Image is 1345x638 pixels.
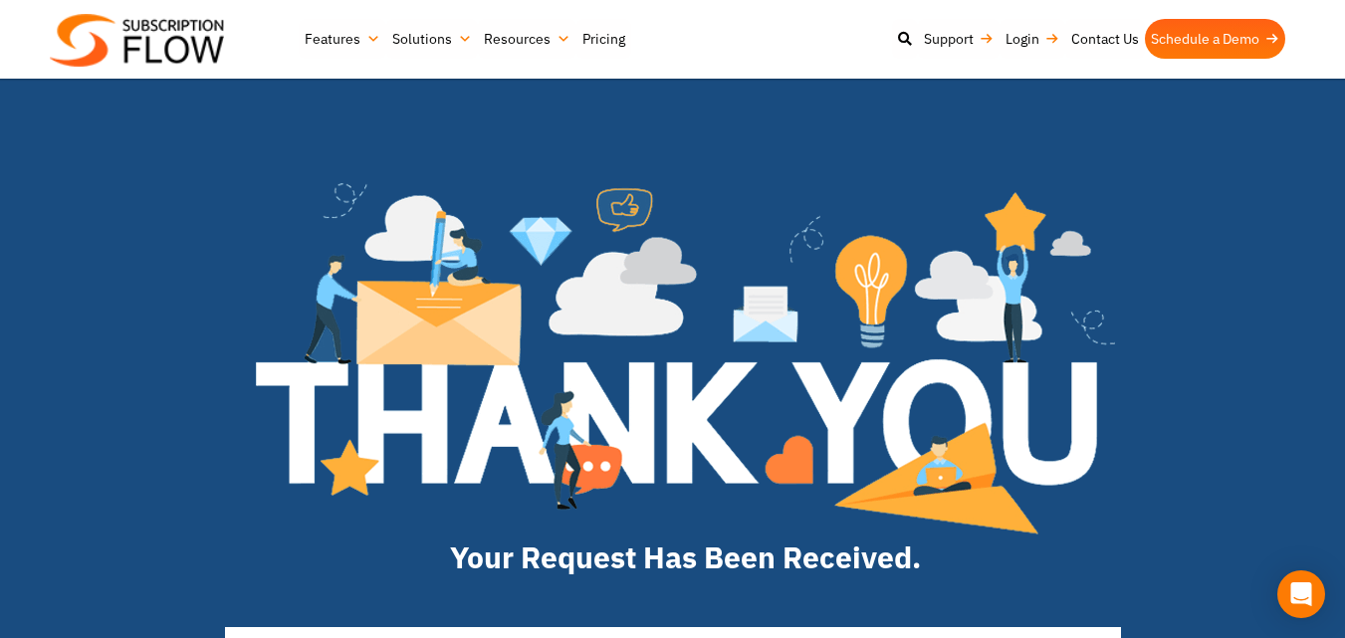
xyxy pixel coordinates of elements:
img: Subscriptionflow [50,14,224,67]
div: Open Intercom Messenger [1277,570,1325,618]
a: Support [918,19,1000,59]
img: implementation4 [256,183,1115,534]
a: Pricing [576,19,631,59]
a: Contact Us [1065,19,1145,59]
a: Login [1000,19,1065,59]
a: Resources [478,19,576,59]
a: Solutions [386,19,478,59]
strong: Your Request Has Been Received. [450,537,921,576]
a: Schedule a Demo [1145,19,1285,59]
a: Features [299,19,386,59]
